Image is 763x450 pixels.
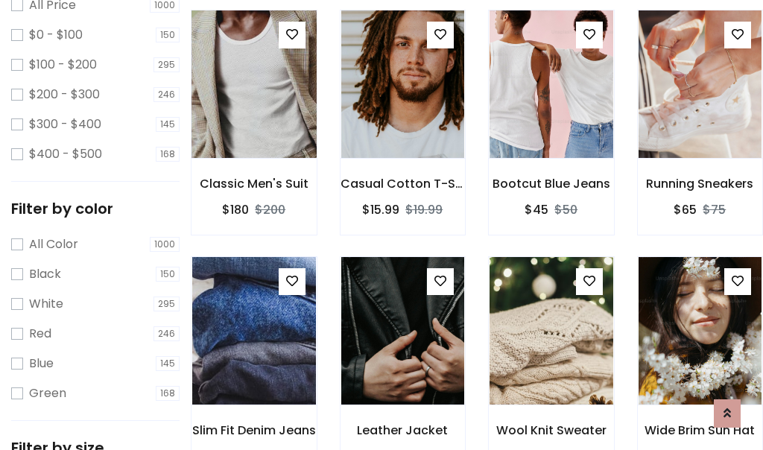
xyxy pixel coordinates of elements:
[29,145,102,163] label: $400 - $500
[150,237,180,252] span: 1000
[11,200,180,218] h5: Filter by color
[29,325,51,343] label: Red
[29,56,97,74] label: $100 - $200
[156,356,180,371] span: 145
[156,117,180,132] span: 145
[222,203,249,217] h6: $180
[153,326,180,341] span: 246
[638,177,763,191] h6: Running Sneakers
[29,86,100,104] label: $200 - $300
[191,423,317,437] h6: Slim Fit Denim Jeans
[362,203,399,217] h6: $15.99
[29,26,83,44] label: $0 - $100
[156,147,180,162] span: 168
[156,386,180,401] span: 168
[153,297,180,311] span: 295
[674,203,697,217] h6: $65
[703,201,726,218] del: $75
[638,423,763,437] h6: Wide Brim Sun Hat
[341,423,466,437] h6: Leather Jacket
[29,384,66,402] label: Green
[489,423,614,437] h6: Wool Knit Sweater
[191,177,317,191] h6: Classic Men's Suit
[525,203,548,217] h6: $45
[153,57,180,72] span: 295
[156,28,180,42] span: 150
[29,235,78,253] label: All Color
[341,177,466,191] h6: Casual Cotton T-Shirt
[29,115,101,133] label: $300 - $400
[29,355,54,373] label: Blue
[29,295,63,313] label: White
[29,265,61,283] label: Black
[554,201,577,218] del: $50
[156,267,180,282] span: 150
[405,201,443,218] del: $19.99
[255,201,285,218] del: $200
[489,177,614,191] h6: Bootcut Blue Jeans
[153,87,180,102] span: 246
